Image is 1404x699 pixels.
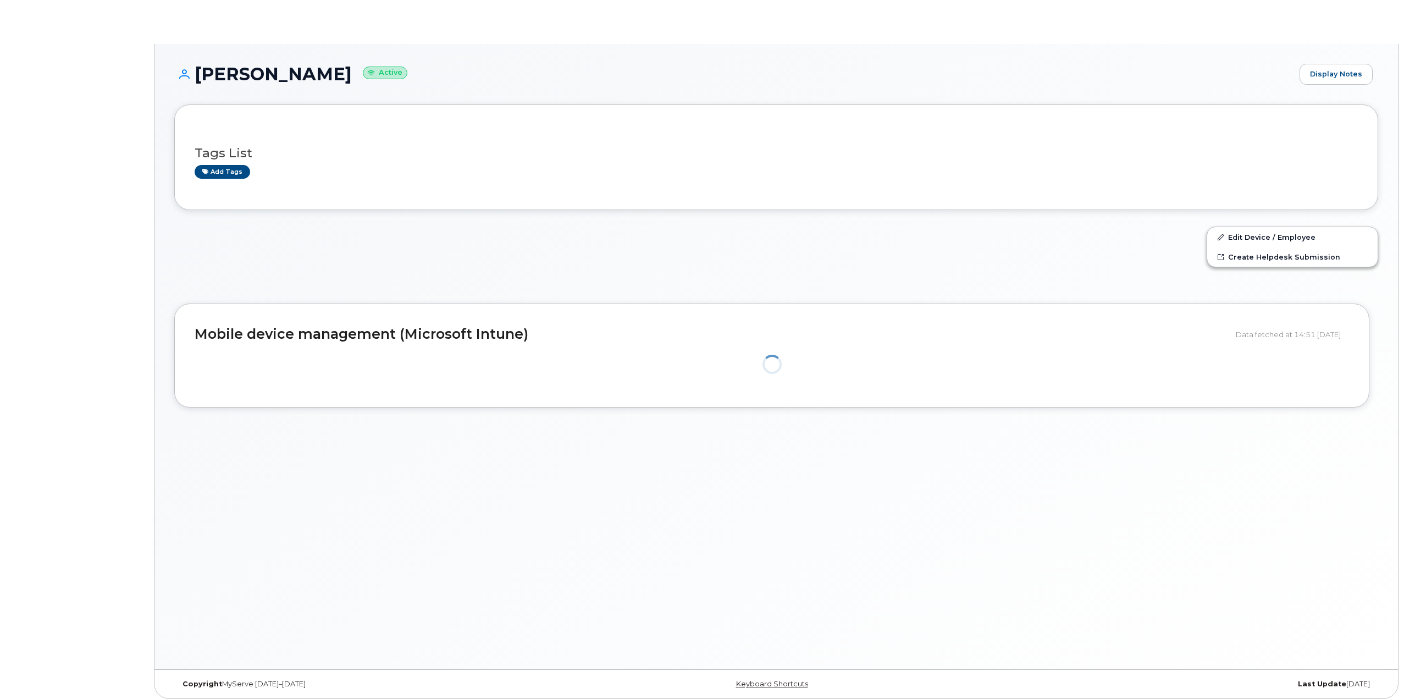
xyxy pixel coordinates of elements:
[977,680,1378,689] div: [DATE]
[174,64,1294,84] h1: [PERSON_NAME]
[363,67,407,79] small: Active
[195,327,1228,342] h2: Mobile device management (Microsoft Intune)
[174,680,576,689] div: MyServe [DATE]–[DATE]
[1207,227,1378,247] a: Edit Device / Employee
[1236,324,1349,345] div: Data fetched at 14:51 [DATE]
[736,680,808,688] a: Keyboard Shortcuts
[195,146,1358,160] h3: Tags List
[183,680,222,688] strong: Copyright
[1298,680,1346,688] strong: Last Update
[195,165,250,179] a: Add tags
[1207,247,1378,267] a: Create Helpdesk Submission
[1300,64,1373,85] a: Display Notes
